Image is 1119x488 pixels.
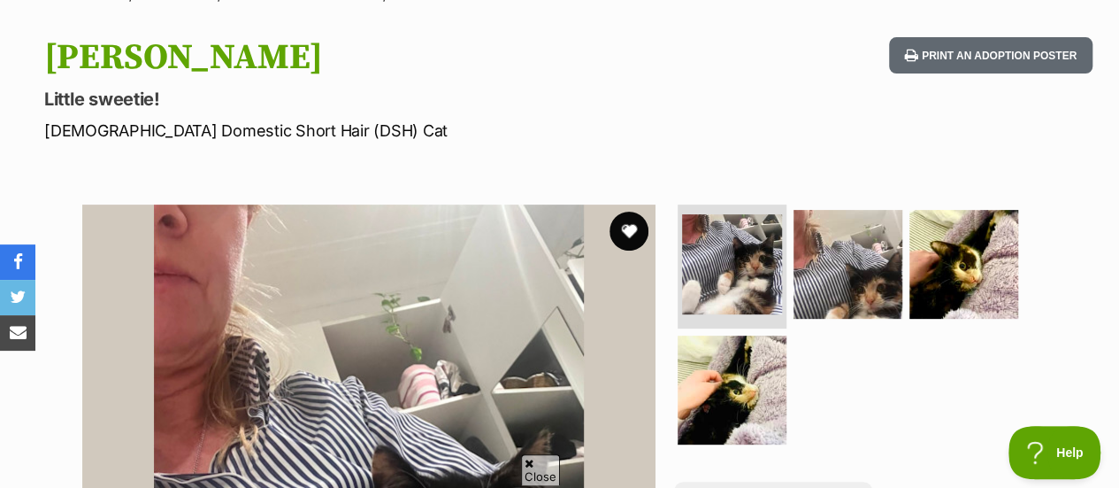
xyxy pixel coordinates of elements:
button: favourite [609,212,648,251]
h1: [PERSON_NAME] [44,37,684,78]
img: Photo of Frankie [909,210,1018,319]
img: Photo of Frankie [793,210,902,319]
img: Photo of Frankie [678,336,786,445]
img: Photo of Frankie [682,214,782,314]
p: Little sweetie! [44,87,684,112]
span: Close [521,454,560,485]
p: [DEMOGRAPHIC_DATA] Domestic Short Hair (DSH) Cat [44,119,684,143]
button: Print an adoption poster [889,37,1092,74]
iframe: Help Scout Beacon - Open [1008,426,1101,479]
